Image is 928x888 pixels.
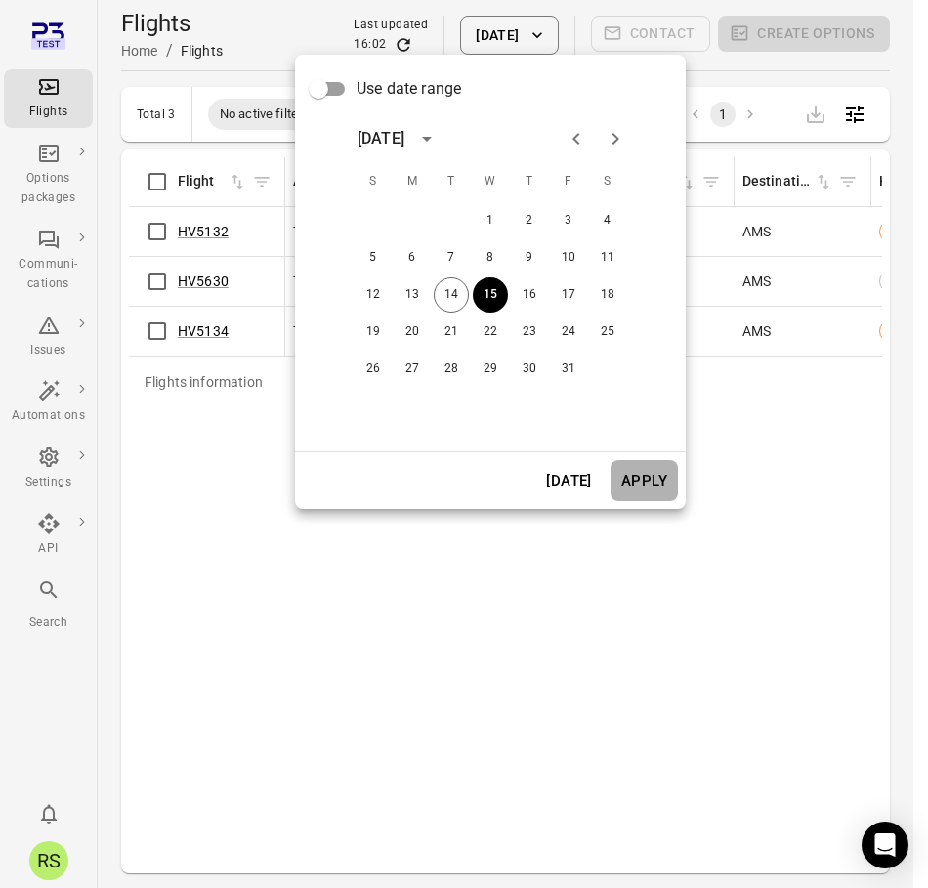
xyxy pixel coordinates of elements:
button: 10 [551,240,586,275]
button: Previous month [557,119,596,158]
button: 9 [512,240,547,275]
div: Open Intercom Messenger [862,822,908,868]
button: 23 [512,315,547,350]
button: 8 [473,240,508,275]
button: Apply [611,460,678,501]
button: 12 [356,277,391,313]
button: 5 [356,240,391,275]
span: Tuesday [434,162,469,201]
div: [DATE] [358,127,404,150]
button: 22 [473,315,508,350]
button: 13 [395,277,430,313]
span: Thursday [512,162,547,201]
button: 7 [434,240,469,275]
button: 17 [551,277,586,313]
button: 11 [590,240,625,275]
button: 4 [590,203,625,238]
span: Monday [395,162,430,201]
span: Use date range [357,77,461,101]
button: 30 [512,352,547,387]
button: 29 [473,352,508,387]
button: 2 [512,203,547,238]
span: Saturday [590,162,625,201]
button: 14 [434,277,469,313]
button: [DATE] [535,460,603,501]
button: 25 [590,315,625,350]
button: 21 [434,315,469,350]
span: Friday [551,162,586,201]
span: Wednesday [473,162,508,201]
button: 15 [473,277,508,313]
span: Sunday [356,162,391,201]
button: 26 [356,352,391,387]
button: 24 [551,315,586,350]
button: 19 [356,315,391,350]
button: 28 [434,352,469,387]
button: Next month [596,119,635,158]
button: 18 [590,277,625,313]
button: 31 [551,352,586,387]
button: calendar view is open, switch to year view [410,122,443,155]
button: 1 [473,203,508,238]
button: 16 [512,277,547,313]
button: 20 [395,315,430,350]
button: 27 [395,352,430,387]
button: 6 [395,240,430,275]
button: 3 [551,203,586,238]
